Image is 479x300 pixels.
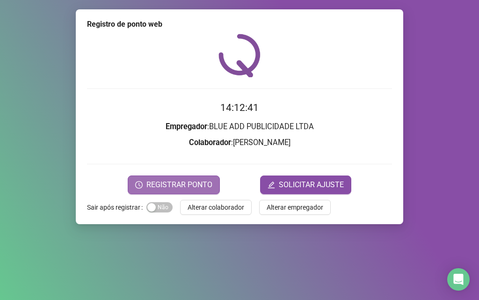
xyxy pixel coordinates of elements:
[279,179,344,190] span: SOLICITAR AJUSTE
[267,202,323,212] span: Alterar empregador
[128,176,220,194] button: REGISTRAR PONTO
[218,34,261,77] img: QRPoint
[87,200,146,215] label: Sair após registrar
[166,122,207,131] strong: Empregador
[259,200,331,215] button: Alterar empregador
[146,179,212,190] span: REGISTRAR PONTO
[87,121,392,133] h3: : BLUE ADD PUBLICIDADE LTDA
[260,176,351,194] button: editSOLICITAR AJUSTE
[268,181,275,189] span: edit
[189,138,231,147] strong: Colaborador
[447,268,470,291] div: Open Intercom Messenger
[220,102,259,113] time: 14:12:41
[87,137,392,149] h3: : [PERSON_NAME]
[135,181,143,189] span: clock-circle
[87,19,392,30] div: Registro de ponto web
[180,200,252,215] button: Alterar colaborador
[188,202,244,212] span: Alterar colaborador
